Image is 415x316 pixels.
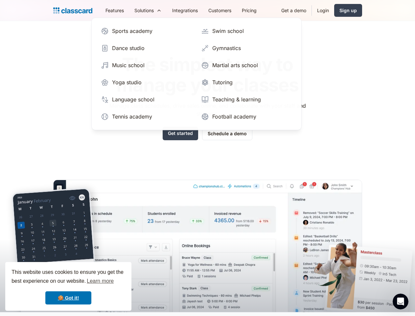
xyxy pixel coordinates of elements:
[212,95,261,103] div: Teaching & learning
[91,17,302,130] nav: Solutions
[198,93,295,106] a: Teaching & learning
[212,27,244,35] div: Swim school
[334,4,362,17] a: Sign up
[312,3,334,18] a: Login
[98,93,195,106] a: Language school
[198,41,295,55] a: Gymnastics
[202,127,252,140] a: Schedule a demo
[198,24,295,38] a: Swim school
[129,3,167,18] div: Solutions
[5,262,131,311] div: cookieconsent
[276,3,311,18] a: Get a demo
[98,76,195,89] a: Yoga studio
[212,78,233,86] div: Tutoring
[98,41,195,55] a: Dance studio
[167,3,203,18] a: Integrations
[112,78,142,86] div: Yoga studio
[100,3,129,18] a: Features
[203,3,237,18] a: Customers
[134,7,154,14] div: Solutions
[112,27,152,35] div: Sports academy
[198,59,295,72] a: Martial arts school
[237,3,262,18] a: Pricing
[53,6,92,15] a: home
[12,268,125,286] span: This website uses cookies to ensure you get the best experience on our website.
[86,276,115,286] a: learn more about cookies
[98,24,195,38] a: Sports academy
[98,59,195,72] a: Music school
[212,61,258,69] div: Martial arts school
[163,127,198,140] a: Get started
[212,44,241,52] div: Gymnastics
[339,7,357,14] div: Sign up
[393,294,408,309] iframe: Intercom live chat
[212,113,256,120] div: Football academy
[112,113,152,120] div: Tennis academy
[112,95,154,103] div: Language school
[198,76,295,89] a: Tutoring
[198,110,295,123] a: Football academy
[98,110,195,123] a: Tennis academy
[112,44,145,52] div: Dance studio
[112,61,145,69] div: Music school
[45,291,91,304] a: dismiss cookie message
